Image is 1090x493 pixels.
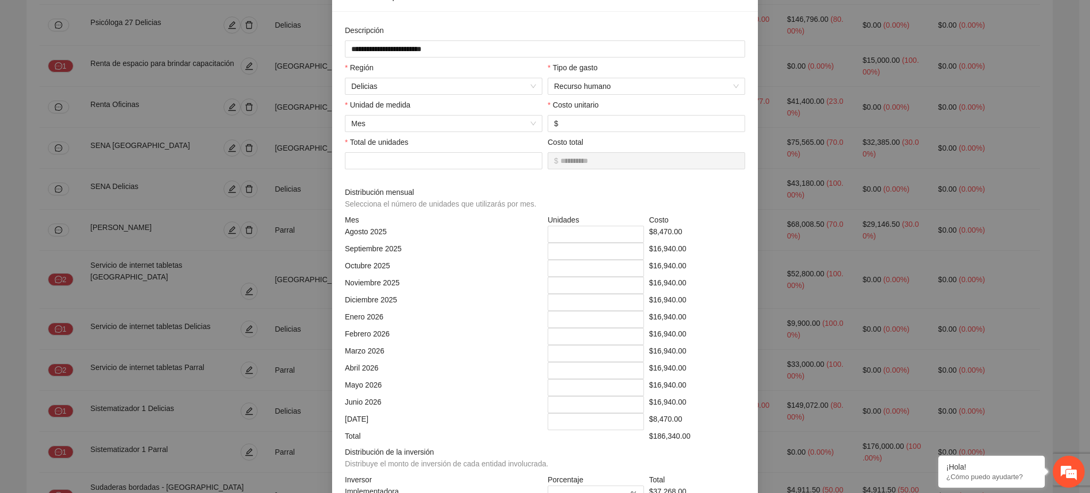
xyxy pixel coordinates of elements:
[342,294,545,311] div: Diciembre 2025
[342,379,545,396] div: Mayo 2026
[548,136,583,148] label: Costo total
[554,78,739,94] span: Recurso humano
[351,78,536,94] span: Delicias
[345,446,552,470] span: Distribución de la inversión
[345,24,384,36] label: Descripción
[554,118,558,129] span: $
[548,99,599,111] label: Costo unitario
[545,474,647,486] div: Porcentaje
[647,379,748,396] div: $16,940.00
[345,99,410,111] label: Unidad de medida
[342,345,545,362] div: Marzo 2026
[647,311,748,328] div: $16,940.00
[647,214,748,226] div: Costo
[345,459,548,468] span: Distribuye el monto de inversión de cada entidad involucrada.
[342,226,545,243] div: Agosto 2025
[342,430,545,442] div: Total
[647,413,748,430] div: $8,470.00
[342,311,545,328] div: Enero 2026
[647,396,748,413] div: $16,940.00
[647,277,748,294] div: $16,940.00
[342,413,545,430] div: [DATE]
[62,142,147,250] span: Estamos en línea.
[647,474,748,486] div: Total
[342,328,545,345] div: Febrero 2026
[175,5,200,31] div: Minimizar ventana de chat en vivo
[342,362,545,379] div: Abril 2026
[345,200,536,208] span: Selecciona el número de unidades que utilizarás por mes.
[342,243,545,260] div: Septiembre 2025
[946,463,1037,471] div: ¡Hola!
[55,54,179,68] div: Chatee con nosotros ahora
[345,186,540,210] span: Distribución mensual
[342,214,545,226] div: Mes
[342,396,545,413] div: Junio 2026
[548,62,598,73] label: Tipo de gasto
[647,430,748,442] div: $186,340.00
[647,328,748,345] div: $16,940.00
[647,226,748,243] div: $8,470.00
[647,362,748,379] div: $16,940.00
[5,291,203,328] textarea: Escriba su mensaje y pulse “Intro”
[647,243,748,260] div: $16,940.00
[647,345,748,362] div: $16,940.00
[351,116,536,132] span: Mes
[342,474,545,486] div: Inversor
[554,155,558,167] span: $
[545,214,647,226] div: Unidades
[946,473,1037,481] p: ¿Cómo puedo ayudarte?
[647,260,748,277] div: $16,940.00
[647,294,748,311] div: $16,940.00
[345,62,374,73] label: Región
[345,136,408,148] label: Total de unidades
[342,260,545,277] div: Octubre 2025
[342,277,545,294] div: Noviembre 2025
